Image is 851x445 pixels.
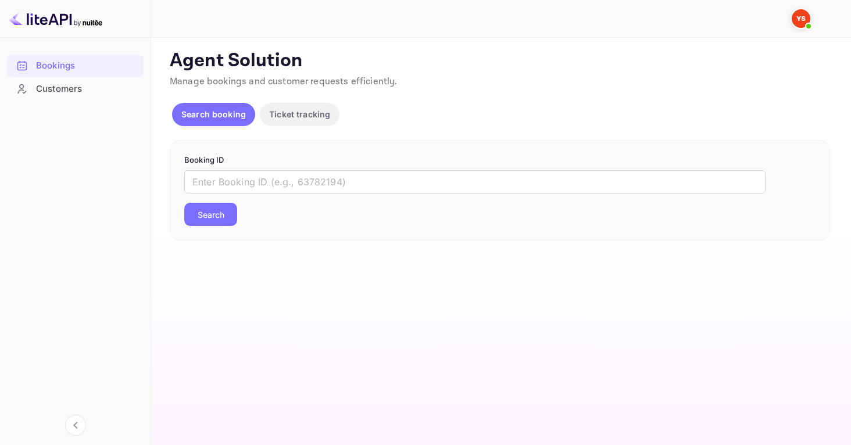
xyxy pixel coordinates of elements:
img: LiteAPI logo [9,9,102,28]
button: Collapse navigation [65,415,86,436]
input: Enter Booking ID (e.g., 63782194) [184,170,766,193]
div: Customers [36,82,138,96]
a: Customers [7,78,144,99]
button: Search [184,203,237,226]
a: Bookings [7,55,144,76]
p: Booking ID [184,155,816,166]
div: Customers [7,78,144,101]
div: Bookings [36,59,138,73]
p: Ticket tracking [269,108,330,120]
p: Agent Solution [170,49,830,73]
div: Bookings [7,55,144,77]
img: Yandex Support [792,9,810,28]
p: Search booking [181,108,246,120]
span: Manage bookings and customer requests efficiently. [170,76,398,88]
